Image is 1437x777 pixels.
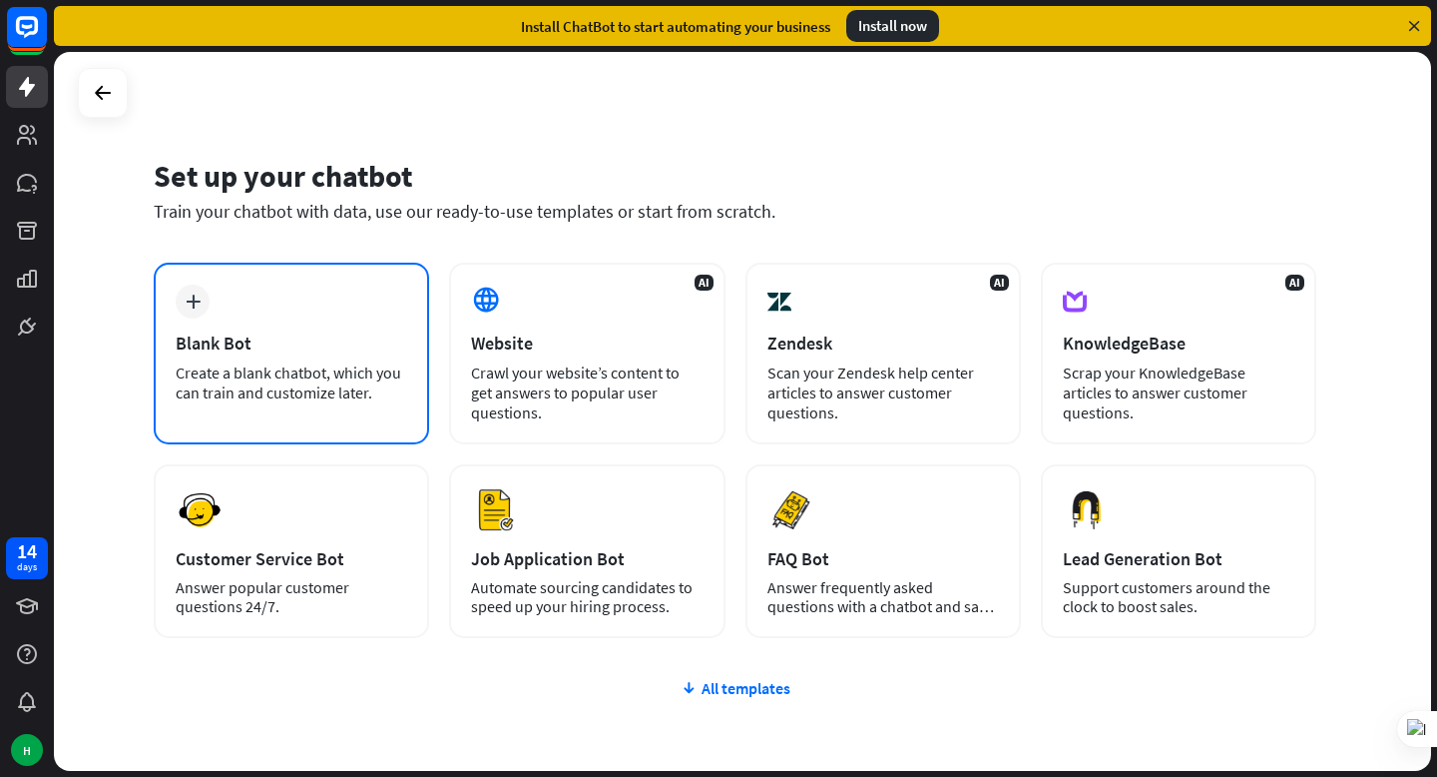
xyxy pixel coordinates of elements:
div: Install ChatBot to start automating your business [521,17,830,36]
div: Website [471,332,703,355]
div: Answer popular customer questions 24/7. [176,578,407,616]
div: Support customers around the clock to boost sales. [1063,578,1294,616]
div: 14 [17,542,37,560]
div: Job Application Bot [471,547,703,570]
a: 14 days [6,537,48,579]
div: Customer Service Bot [176,547,407,570]
button: Open LiveChat chat widget [16,8,76,68]
span: AI [695,275,714,291]
span: AI [990,275,1009,291]
div: FAQ Bot [767,547,999,570]
div: days [17,560,37,574]
span: AI [1285,275,1304,291]
div: Scrap your KnowledgeBase articles to answer customer questions. [1063,363,1294,422]
div: All templates [154,678,1316,698]
div: Crawl your website’s content to get answers to popular user questions. [471,363,703,422]
div: Lead Generation Bot [1063,547,1294,570]
div: Blank Bot [176,332,407,355]
div: Automate sourcing candidates to speed up your hiring process. [471,578,703,616]
div: Install now [846,10,939,42]
div: Create a blank chatbot, which you can train and customize later. [176,363,407,402]
div: Train your chatbot with data, use our ready-to-use templates or start from scratch. [154,200,1316,223]
div: Set up your chatbot [154,157,1316,195]
div: KnowledgeBase [1063,332,1294,355]
div: Zendesk [767,332,999,355]
div: Answer frequently asked questions with a chatbot and save your time. [767,578,999,616]
i: plus [186,295,201,309]
div: H [11,734,43,766]
div: Scan your Zendesk help center articles to answer customer questions. [767,363,999,422]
